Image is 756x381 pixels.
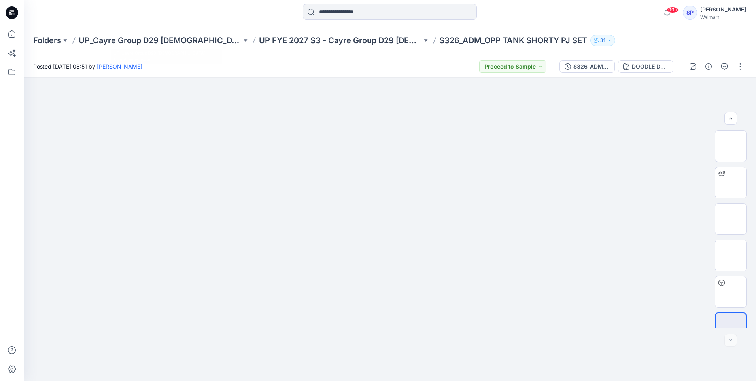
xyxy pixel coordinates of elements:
div: DOODLE DOG V1 CW9 [632,62,668,71]
p: 31 [600,36,605,45]
div: Walmart [700,14,746,20]
span: 99+ [667,7,679,13]
p: S326_ADM_OPP TANK SHORTY PJ SET [439,35,587,46]
button: S326_ADM_OPP TANK SHORTY PJ SET_COLORWAYS [559,60,615,73]
a: [PERSON_NAME] [97,63,142,70]
button: Details [702,60,715,73]
a: UP_Cayre Group D29 [DEMOGRAPHIC_DATA] Sleep/Loungewear [79,35,242,46]
span: Posted [DATE] 08:51 by [33,62,142,70]
a: Folders [33,35,61,46]
button: DOODLE DOG V1 CW9 [618,60,673,73]
div: SP [683,6,697,20]
div: S326_ADM_OPP TANK SHORTY PJ SET_COLORWAYS [573,62,610,71]
button: 31 [590,35,615,46]
div: [PERSON_NAME] [700,5,746,14]
a: UP FYE 2027 S3 - Cayre Group D29 [DEMOGRAPHIC_DATA] Sleepwear [259,35,422,46]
